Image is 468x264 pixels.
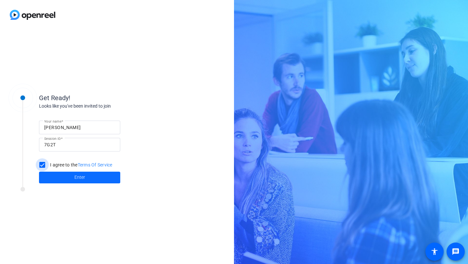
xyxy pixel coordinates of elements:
[452,248,460,256] mat-icon: message
[44,137,61,140] mat-label: Session ID
[44,119,61,123] mat-label: Your name
[74,174,85,181] span: Enter
[39,93,169,103] div: Get Ready!
[78,162,112,167] a: Terms Of Service
[49,162,112,168] label: I agree to the
[39,172,120,183] button: Enter
[431,248,438,256] mat-icon: accessibility
[39,103,169,110] div: Looks like you've been invited to join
